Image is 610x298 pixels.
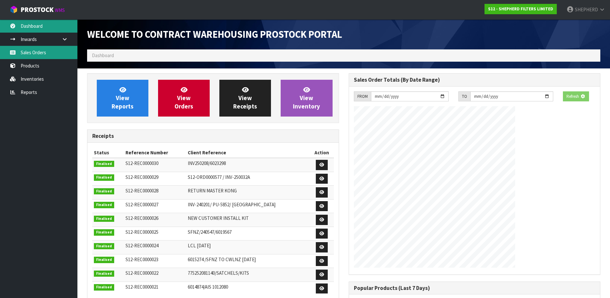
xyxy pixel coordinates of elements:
span: 6015274 /SFNZ TO CWLNZ [DATE] [188,256,256,262]
th: Status [92,148,124,158]
th: Reference Number [124,148,186,158]
span: S12-REC0000028 [125,188,158,194]
span: NEW CUSTOMER INSTALL KIT [188,215,249,221]
span: Welcome to Contract Warehousing ProStock Portal [87,28,342,40]
span: Finalised [94,188,114,195]
a: ViewInventory [281,80,332,117]
span: View Inventory [293,86,320,110]
span: S12-ORD0000577 / INV-250032A [188,174,250,180]
a: ViewReports [97,80,148,117]
span: Finalised [94,216,114,222]
th: Client Reference [186,148,310,158]
span: Finalised [94,284,114,291]
span: ProStock [21,5,54,14]
span: INV250208/6023298 [188,160,226,166]
span: Finalised [94,174,114,181]
div: TO [458,91,470,102]
span: S12-REC0000024 [125,242,158,249]
span: S12-REC0000022 [125,270,158,276]
span: S12-REC0000030 [125,160,158,166]
h3: Sales Order Totals (By Date Range) [354,77,595,83]
span: S12-REC0000026 [125,215,158,221]
span: LCL [DATE] [188,242,211,249]
span: INV-240201/ PU-5852/ [GEOGRAPHIC_DATA] [188,201,275,208]
span: Finalised [94,243,114,250]
span: Finalised [94,161,114,167]
span: S12-REC0000023 [125,256,158,262]
h3: Popular Products (Last 7 Days) [354,285,595,291]
span: View Receipts [233,86,257,110]
span: 775252081140/SATCHELS/KITS [188,270,249,276]
span: RETURN MASTER KONG [188,188,237,194]
span: S12-REC0000021 [125,284,158,290]
span: View Reports [112,86,134,110]
div: FROM [354,91,371,102]
span: Finalised [94,202,114,208]
span: SHEPHERD [575,6,598,13]
span: Dashboard [92,52,114,58]
span: Finalised [94,271,114,277]
strong: S12 - SHEPHERD FILTERS LIMITED [488,6,553,12]
a: ViewReceipts [219,80,271,117]
button: Refresh [563,91,589,102]
span: Finalised [94,257,114,263]
span: S12-REC0000029 [125,174,158,180]
a: ViewOrders [158,80,210,117]
small: WMS [55,7,65,13]
span: S12-REC0000027 [125,201,158,208]
th: Action [310,148,334,158]
span: View Orders [175,86,193,110]
span: SFNZ/240547/6019567 [188,229,232,235]
span: S12-REC0000025 [125,229,158,235]
h3: Receipts [92,133,334,139]
img: cube-alt.png [10,5,18,14]
span: Finalised [94,229,114,236]
span: 6014874/AIS 1012080 [188,284,228,290]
